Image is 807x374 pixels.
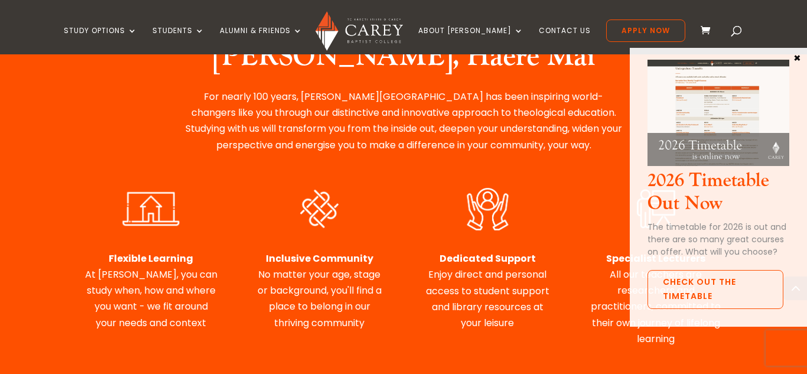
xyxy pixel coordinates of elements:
[220,27,302,54] a: Alumni & Friends
[315,11,402,51] img: Carey Baptist College
[84,251,217,331] div: Page 1
[85,268,217,330] span: At [PERSON_NAME], you can study when, how and where you want - we fit around your needs and context
[440,252,536,265] strong: Dedicated Support
[182,89,625,153] p: For nearly 100 years, [PERSON_NAME][GEOGRAPHIC_DATA] has been inspiring world-changers like you t...
[279,185,359,233] img: Diverse & Inclusive WHITE
[421,251,554,331] p: Enjoy direct and personal access to student support and library resources at your leisure
[539,27,591,54] a: Contact Us
[266,252,373,265] strong: Inclusive Community
[152,27,204,54] a: Students
[109,252,193,265] strong: Flexible Learning
[606,252,705,265] strong: Specialist Lecturers
[616,185,696,233] img: Expert Lecturers WHITE
[791,52,803,63] button: Close
[647,170,789,221] h3: 2026 Timetable Out Now
[589,251,722,347] div: Page 1
[418,27,523,54] a: About [PERSON_NAME]
[182,40,625,80] h2: [PERSON_NAME], Haere Mai
[647,60,789,166] img: 2026 Timetable
[589,251,722,347] p: All our teachers are researchers and practitioners, committed to their own journey of lifelong le...
[647,156,789,170] a: 2026 Timetable
[111,185,191,233] img: Flexible Learning WHITE
[606,19,685,42] a: Apply Now
[253,251,386,331] div: Page 1
[450,185,525,233] img: Dedicated Support WHITE
[258,268,382,330] span: No matter your age, stage or background, you'll find a place to belong in our thriving community
[647,221,789,258] p: The timetable for 2026 is out and there are so many great courses on offer. What will you choose?
[64,27,137,54] a: Study Options
[647,270,783,309] a: Check out the Timetable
